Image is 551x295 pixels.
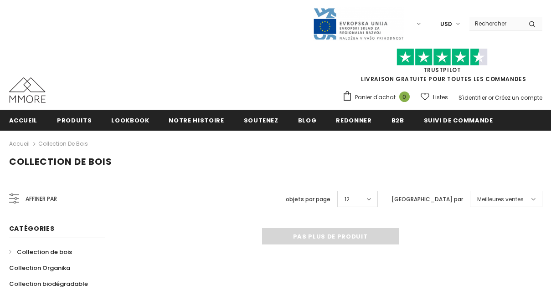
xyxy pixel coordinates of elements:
[342,91,414,104] a: Panier d'achat 0
[57,116,92,125] span: Produits
[355,93,396,102] span: Panier d'achat
[298,110,317,130] a: Blog
[111,116,149,125] span: Lookbook
[169,116,224,125] span: Notre histoire
[9,155,112,168] span: Collection de bois
[9,110,38,130] a: Accueil
[391,110,404,130] a: B2B
[421,89,448,105] a: Listes
[298,116,317,125] span: Blog
[9,116,38,125] span: Accueil
[9,264,70,272] span: Collection Organika
[38,140,88,147] a: Collection de bois
[397,48,488,66] img: Faites confiance aux étoiles pilotes
[391,116,404,125] span: B2B
[9,244,72,260] a: Collection de bois
[9,276,88,292] a: Collection biodégradable
[433,93,448,102] span: Listes
[169,110,224,130] a: Notre histoire
[345,195,350,204] span: 12
[424,116,493,125] span: Suivi de commande
[17,248,72,256] span: Collection de bois
[313,7,404,41] img: Javni Razpis
[423,66,461,74] a: TrustPilot
[399,92,410,102] span: 0
[9,280,88,288] span: Collection biodégradable
[469,17,522,30] input: Search Site
[244,116,278,125] span: soutenez
[9,224,55,233] span: Catégories
[440,20,452,29] span: USD
[57,110,92,130] a: Produits
[111,110,149,130] a: Lookbook
[495,94,542,102] a: Créez un compte
[9,260,70,276] a: Collection Organika
[488,94,494,102] span: or
[286,195,330,204] label: objets par page
[477,195,524,204] span: Meilleures ventes
[424,110,493,130] a: Suivi de commande
[342,52,542,83] span: LIVRAISON GRATUITE POUR TOUTES LES COMMANDES
[336,116,371,125] span: Redonner
[313,20,404,27] a: Javni Razpis
[336,110,371,130] a: Redonner
[26,194,57,204] span: Affiner par
[244,110,278,130] a: soutenez
[9,77,46,103] img: Cas MMORE
[391,195,463,204] label: [GEOGRAPHIC_DATA] par
[9,138,30,149] a: Accueil
[458,94,487,102] a: S'identifier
